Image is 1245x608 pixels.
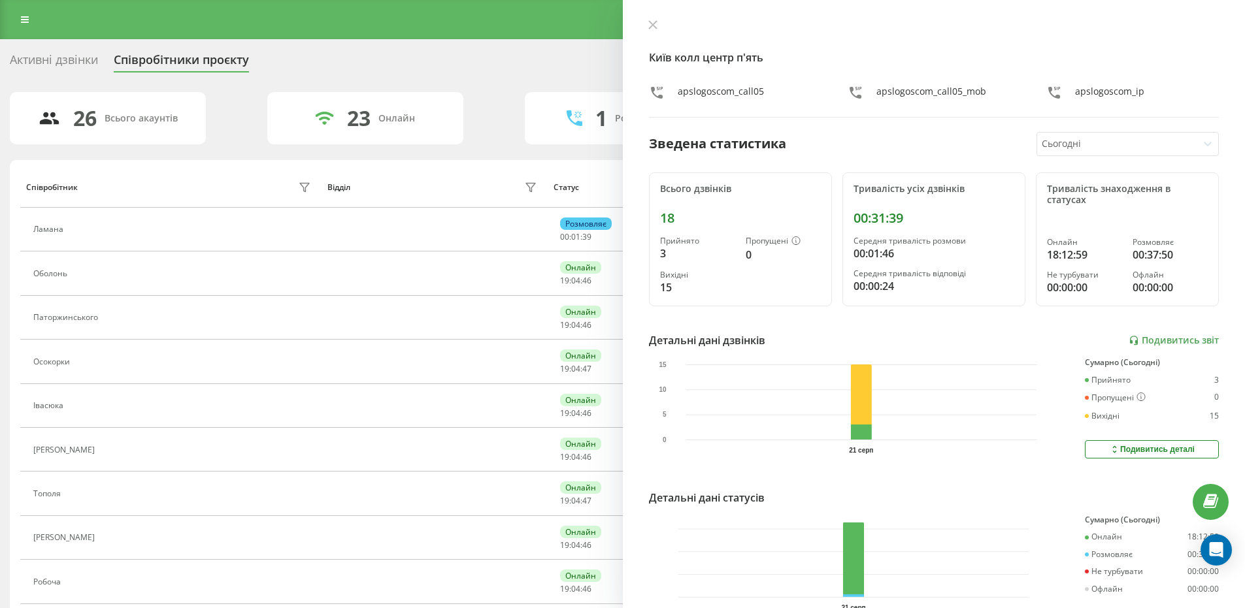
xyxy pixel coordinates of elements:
[1085,376,1131,385] div: Прийнято
[1201,534,1232,566] div: Open Intercom Messenger
[1047,270,1122,280] div: Не турбувати
[649,332,765,348] div: Детальні дані дзвінків
[1075,85,1144,104] div: apslogoscom_ip
[1047,280,1122,295] div: 00:00:00
[660,236,735,246] div: Прийнято
[582,319,591,330] span: 46
[662,436,666,443] text: 0
[560,584,591,594] div: : :
[571,319,580,330] span: 04
[1109,444,1195,455] div: Подивитись деталі
[582,275,591,286] span: 46
[560,496,591,505] div: : :
[659,361,667,368] text: 15
[854,269,1014,278] div: Середня тривалість відповіді
[1085,411,1120,421] div: Вихідні
[560,438,601,450] div: Онлайн
[582,451,591,462] span: 46
[560,495,569,506] span: 19
[1187,567,1219,576] div: 00:00:00
[582,495,591,506] span: 47
[1085,584,1123,594] div: Офлайн
[571,495,580,506] span: 04
[849,447,873,454] text: 21 серп
[560,409,591,418] div: : :
[33,401,67,410] div: Івасюка
[582,583,591,594] span: 46
[560,364,591,374] div: : :
[560,408,569,419] span: 19
[560,541,591,550] div: : :
[1214,376,1219,385] div: 3
[659,386,667,393] text: 10
[1085,440,1219,458] button: Подивитись деталі
[1214,392,1219,403] div: 0
[660,270,735,280] div: Вихідні
[582,231,591,242] span: 39
[1085,392,1146,403] div: Пропущені
[854,210,1014,226] div: 00:31:39
[854,184,1014,195] div: Тривалість усіх дзвінків
[1085,515,1219,524] div: Сумарно (Сьогодні)
[1047,247,1122,263] div: 18:12:59
[660,246,735,261] div: 3
[560,275,569,286] span: 19
[660,210,821,226] div: 18
[560,583,569,594] span: 19
[615,113,678,124] div: Розмовляють
[347,106,371,131] div: 23
[571,583,580,594] span: 04
[854,246,1014,261] div: 00:01:46
[560,306,601,318] div: Онлайн
[560,349,601,362] div: Онлайн
[1133,270,1208,280] div: Офлайн
[1133,238,1208,247] div: Розмовляє
[1210,411,1219,421] div: 15
[73,106,97,131] div: 26
[678,85,764,104] div: apslogoscom_call05
[105,113,178,124] div: Всього акаунтів
[33,489,64,498] div: Тополя
[560,231,569,242] span: 00
[1133,247,1208,263] div: 00:37:50
[33,313,101,322] div: Паторжинського
[560,276,591,285] div: : :
[649,490,765,505] div: Детальні дані статусів
[1187,532,1219,541] div: 18:12:59
[571,231,580,242] span: 01
[560,217,612,230] div: Розмовляє
[1085,550,1133,559] div: Розмовляє
[582,539,591,551] span: 46
[1187,584,1219,594] div: 00:00:00
[554,183,579,192] div: Статус
[571,539,580,551] span: 04
[560,394,601,406] div: Онлайн
[33,577,64,586] div: Робоча
[571,275,580,286] span: 04
[1085,567,1143,576] div: Не турбувати
[649,134,786,153] div: Зведена статистика
[560,232,591,242] div: : :
[1085,358,1219,367] div: Сумарно (Сьогодні)
[1187,550,1219,559] div: 00:37:50
[571,451,580,462] span: 04
[876,85,986,104] div: apslogoscom_call05_mob
[560,569,601,582] div: Онлайн
[10,53,98,73] div: Активні дзвінки
[560,261,601,274] div: Онлайн
[1085,532,1122,541] div: Онлайн
[560,321,591,330] div: : :
[327,183,350,192] div: Відділ
[582,408,591,419] span: 46
[1129,335,1219,346] a: Подивитись звіт
[560,539,569,551] span: 19
[560,481,601,494] div: Онлайн
[33,269,71,278] div: Оболонь
[26,183,78,192] div: Співробітник
[33,445,98,455] div: [PERSON_NAME]
[660,184,821,195] div: Всього дзвінків
[378,113,415,124] div: Онлайн
[1133,280,1208,295] div: 00:00:00
[662,411,666,419] text: 5
[582,363,591,374] span: 47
